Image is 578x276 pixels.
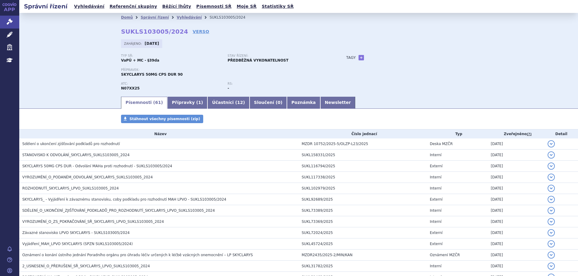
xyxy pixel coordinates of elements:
span: ROZHODNUTÍ_SKYCLARYS_LPVO_SUKLS103005_2024 [22,186,119,190]
button: detail [548,140,555,147]
a: Přípravky (1) [167,97,207,109]
td: SUKL92689/2025 [299,194,427,205]
span: Externí [430,231,443,235]
button: detail [548,185,555,192]
h3: Tagy [346,54,356,61]
button: detail [548,262,555,270]
span: Externí [430,242,443,246]
button: detail [548,207,555,214]
td: [DATE] [488,183,545,194]
span: 12 [237,100,243,105]
td: SUKL116794/2025 [299,161,427,172]
p: Přípravek: [121,68,334,72]
td: [DATE] [488,238,545,250]
span: Sdělení o ukončení zjišťování podkladů pro rozhodnutí [22,142,120,146]
span: 61 [155,100,161,105]
span: Oznámení o konání ústního jednání Poradního orgánu pro úhradu léčiv určených k léčbě vzácných one... [22,253,253,257]
a: Statistiky SŘ [260,2,295,11]
td: [DATE] [488,227,545,238]
td: [DATE] [488,250,545,261]
td: MZDR2435/2025-2/MIN/KAN [299,250,427,261]
p: RS: [228,82,328,86]
span: VYROZUMĚNÍ_O_ZS_POKRAČOVÁNÍ_SŘ_SKYCLARYS_LPVO_SUKLS103005_2024 [22,220,164,224]
th: Název [19,129,299,138]
td: [DATE] [488,150,545,161]
a: Poznámka [287,97,320,109]
th: Detail [545,129,578,138]
span: 2_USNESENÍ_O_PŘERUŠENÍ_SŘ_SKYCLARYS_LPVO_SUKLS103005_2024 [22,264,150,268]
a: VERSO [193,29,209,35]
span: 1 [198,100,201,105]
span: Externí [430,164,443,168]
span: Interní [430,175,442,179]
a: Běžící lhůty [160,2,193,11]
td: [DATE] [488,172,545,183]
td: MZDR 10752/2025-5/OLZP-L23/2025 [299,138,427,150]
a: Stáhnout všechny písemnosti (zip) [121,115,203,123]
a: Moje SŘ [235,2,258,11]
span: Oznámení MZČR [430,253,460,257]
a: + [359,55,364,60]
span: VYROZUMĚNÍ_O_PODANÉM_ODVOLÁNÍ_SKYCLARYS_SUKLS103005_2024 [22,175,153,179]
th: Typ [427,129,488,138]
span: SKYCLARYS 50MG CPS DUR - Odvolání MAHa proti rozhodnutí - SUKLS103005/2024 [22,164,172,168]
span: Zahájeno: [124,41,143,46]
td: SUKL102979/2025 [299,183,427,194]
strong: PŘEDBĚŽNÁ VYKONATELNOST [228,58,288,62]
td: SUKL117338/2025 [299,172,427,183]
a: Domů [121,15,133,20]
td: SUKL158331/2025 [299,150,427,161]
strong: [DATE] [145,41,159,46]
span: Stáhnout všechny písemnosti (zip) [129,117,200,121]
strong: - [228,86,229,90]
a: Newsletter [320,97,356,109]
span: Interní [430,186,442,190]
a: Referenční skupiny [108,2,159,11]
td: [DATE] [488,138,545,150]
button: detail [548,218,555,225]
abbr: (?) [527,132,532,136]
a: Vyhledávání [72,2,106,11]
span: Závazné stanovisko LPVO SKYCLARYS - SUKLS103005/2024 [22,231,130,235]
button: detail [548,196,555,203]
td: [DATE] [488,216,545,227]
td: SUKL31782/2025 [299,261,427,272]
button: detail [548,151,555,159]
button: detail [548,162,555,170]
strong: OMAVELOXOLON [121,86,140,90]
p: Typ SŘ: [121,54,222,58]
span: Vyjádření_MAH_LPVO SKYCLARYS (SPZN SUKLS103005/2024) [22,242,133,246]
td: [DATE] [488,205,545,216]
strong: VaPÚ + MC - §39da [121,58,159,62]
p: ATC: [121,82,222,86]
button: detail [548,240,555,247]
strong: SUKLS103005/2024 [121,28,188,35]
th: Číslo jednací [299,129,427,138]
span: Interní [430,220,442,224]
td: [DATE] [488,261,545,272]
span: Externí [430,197,443,202]
a: Písemnosti SŘ [194,2,233,11]
button: detail [548,174,555,181]
td: SUKL45724/2025 [299,238,427,250]
span: Interní [430,208,442,213]
span: Deska MZČR [430,142,453,146]
a: Účastníci (12) [207,97,249,109]
td: [DATE] [488,194,545,205]
span: Interní [430,264,442,268]
span: SDĚLENÍ_O_UKONČENÍ_ZJIŠŤOVÁNÍ_PODKLADŮ_PRO_ROZHODNUTÍ_SKYCLARYS_LPVO_SUKLS103005_2024 [22,208,215,213]
td: SUKL73389/2025 [299,205,427,216]
span: SKYCLARYS_ - Vyjádření k závaznému stanovisku, coby podkladu pro rozhodnutí MAH LPVO - SUKLS10300... [22,197,226,202]
button: detail [548,251,555,259]
h2: Správní řízení [19,2,72,11]
td: SUKL72024/2025 [299,227,427,238]
button: detail [548,229,555,236]
a: Správní řízení [141,15,169,20]
span: STANOVISKO K ODVOLÁNÍ_SKYCLARYS_SUKLS103005_2024 [22,153,129,157]
a: Vyhledávání [177,15,202,20]
li: SUKLS103005/2024 [210,13,253,22]
span: SKYCLARYS 50MG CPS DUR 90 [121,72,183,77]
span: Interní [430,153,442,157]
span: 0 [278,100,281,105]
p: Stav řízení: [228,54,328,58]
